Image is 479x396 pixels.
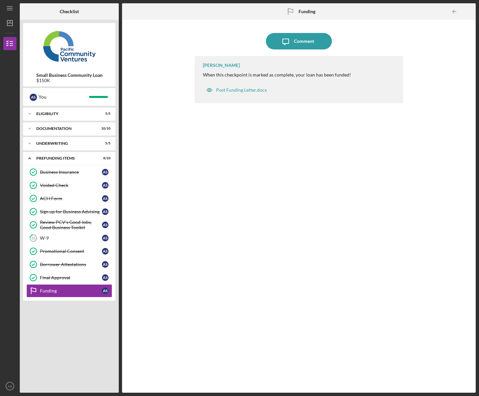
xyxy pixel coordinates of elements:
div: Underwriting [36,141,94,145]
b: Funding [299,9,315,14]
div: Documentation [36,127,94,131]
a: 23W-9AS [26,231,112,245]
div: Prefunding Items [36,156,94,160]
div: You [39,91,89,103]
div: A S [102,288,109,294]
div: $150K [36,78,103,83]
a: Voided CheckAS [26,179,112,192]
div: A S [102,182,109,189]
div: Comment [294,33,314,49]
p: When this checkpoint is marked as complete, your loan has been funded! [203,71,351,78]
button: Post Funding Letter.docx [203,83,270,97]
div: A S [30,94,37,101]
div: A S [102,261,109,268]
a: ACH FormAS [26,192,112,205]
div: 5 / 5 [99,112,111,116]
button: Comment [266,33,332,49]
div: Funding [40,288,102,293]
div: Borrower Attestations [40,262,102,267]
a: Borrower AttestationsAS [26,258,112,271]
a: FundingAS [26,284,112,297]
img: Product logo [23,26,115,66]
div: ACH Form [40,196,102,201]
div: Final Approval [40,275,102,280]
a: Review PCV's Good Jobs, Good Business ToolkitAS [26,218,112,231]
div: 10 / 10 [99,127,111,131]
text: AS [8,384,12,388]
div: Voided Check [40,183,102,188]
div: A S [102,195,109,202]
div: 8 / 10 [99,156,111,160]
div: [PERSON_NAME] [203,63,240,68]
tspan: 23 [31,236,35,240]
button: AS [3,380,16,393]
b: Checklist [60,9,79,14]
div: Sign up for Business Advising [40,209,102,214]
div: A S [102,235,109,241]
a: Business InsuranceAS [26,166,112,179]
div: 5 / 5 [99,141,111,145]
div: A S [102,169,109,175]
a: Promotional ConsentAS [26,245,112,258]
a: Sign up for Business AdvisingAS [26,205,112,218]
a: Final ApprovalAS [26,271,112,284]
div: A S [102,248,109,255]
b: Small Business Community Loan [36,73,103,78]
div: A S [102,222,109,228]
div: Eligibility [36,112,94,116]
div: Post Funding Letter.docx [216,87,267,93]
div: W-9 [40,235,102,241]
div: A S [102,208,109,215]
div: A S [102,274,109,281]
div: Business Insurance [40,169,102,175]
div: Review PCV's Good Jobs, Good Business Toolkit [40,220,102,230]
div: Promotional Consent [40,249,102,254]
